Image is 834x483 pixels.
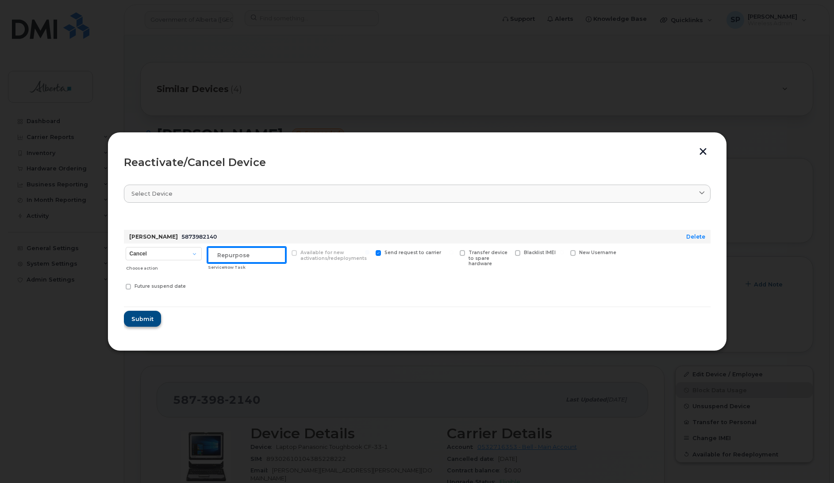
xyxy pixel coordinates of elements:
span: Available for new activations/redeployments [300,250,367,261]
div: ServiceNow Task [208,264,285,271]
input: Send request to carrier [365,250,369,255]
span: New Username [579,250,616,255]
span: Transfer device to spare hardware [469,250,507,267]
span: 5873982140 [181,233,217,240]
input: ServiceNow Task [208,247,286,263]
span: Select device [131,189,173,198]
input: Blacklist IMEI [504,250,509,255]
span: Blacklist IMEI [524,250,556,255]
span: Send request to carrier [384,250,441,255]
a: Select device [124,185,711,203]
span: Submit [131,315,154,323]
input: Available for new activations/redeployments [281,250,285,255]
a: Delete [686,233,705,240]
strong: [PERSON_NAME] [129,233,178,240]
button: Submit [124,311,161,327]
span: Future suspend date [135,283,186,289]
div: Choose action [126,261,201,272]
input: New Username [560,250,564,255]
input: Transfer device to spare hardware [449,250,454,255]
div: Reactivate/Cancel Device [124,157,711,168]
